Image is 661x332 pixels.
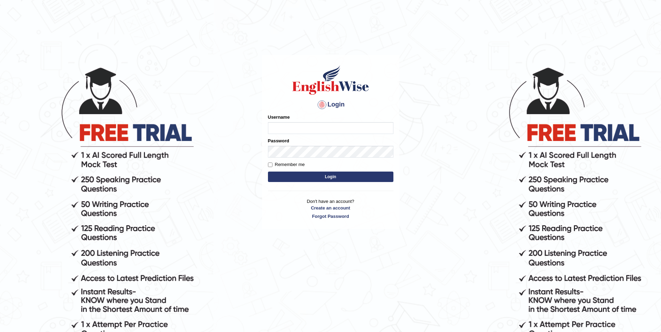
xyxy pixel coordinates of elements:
[268,198,393,220] p: Don't have an account?
[268,172,393,182] button: Login
[291,64,370,96] img: Logo of English Wise sign in for intelligent practice with AI
[268,137,289,144] label: Password
[268,161,305,168] label: Remember me
[268,114,290,120] label: Username
[268,205,393,211] a: Create an account
[268,213,393,220] a: Forgot Password
[268,99,393,110] h4: Login
[268,163,272,167] input: Remember me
